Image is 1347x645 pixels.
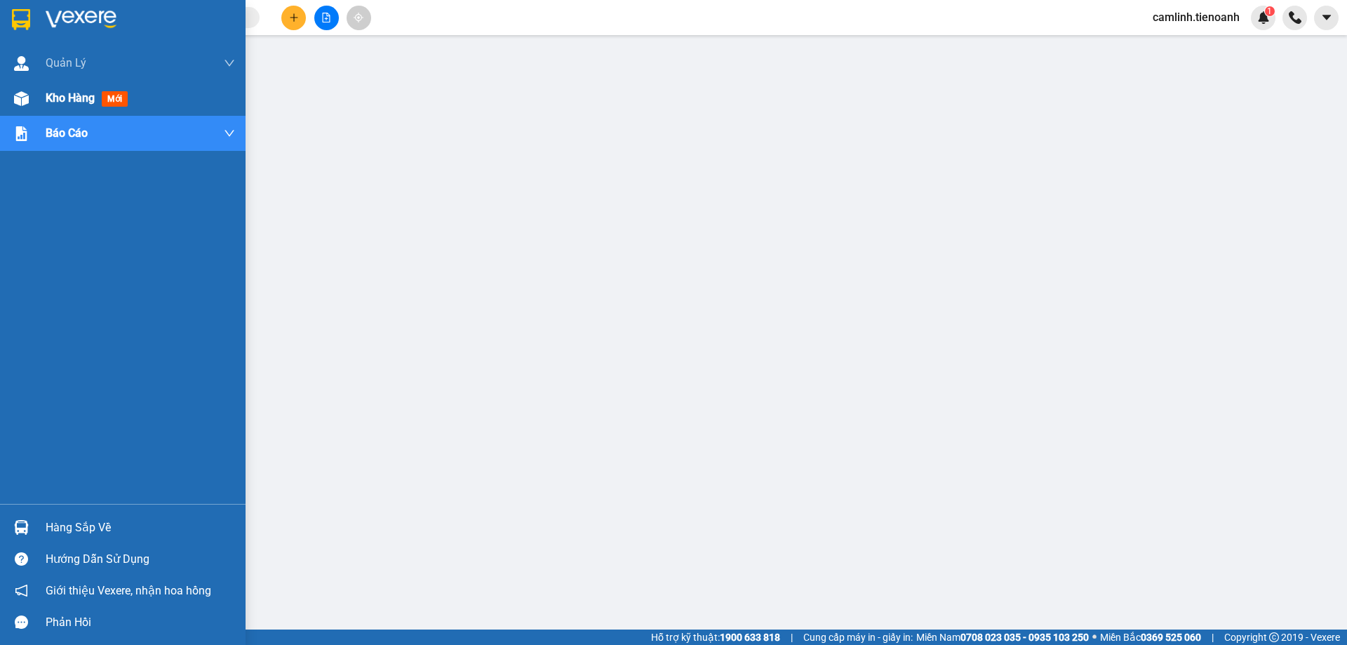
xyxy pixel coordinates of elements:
div: Hàng sắp về [46,517,235,538]
span: down [224,128,235,139]
span: Hỗ trợ kỹ thuật: [651,630,780,645]
span: message [15,616,28,629]
span: camlinh.tienoanh [1141,8,1251,26]
span: question-circle [15,552,28,566]
span: Quản Lý [46,54,86,72]
span: | [791,630,793,645]
strong: 1900 633 818 [720,632,780,643]
div: Hướng dẫn sử dụng [46,549,235,570]
button: aim [347,6,371,30]
img: phone-icon [1289,11,1301,24]
span: file-add [321,13,331,22]
span: Báo cáo [46,124,88,142]
span: down [224,58,235,69]
button: caret-down [1314,6,1339,30]
img: warehouse-icon [14,520,29,535]
span: notification [15,584,28,597]
span: Giới thiệu Vexere, nhận hoa hồng [46,582,211,599]
span: copyright [1269,632,1279,642]
span: caret-down [1320,11,1333,24]
strong: 0369 525 060 [1141,632,1201,643]
button: plus [281,6,306,30]
span: Miền Nam [916,630,1089,645]
sup: 1 [1265,6,1275,16]
img: warehouse-icon [14,56,29,71]
span: Cung cấp máy in - giấy in: [803,630,913,645]
button: file-add [314,6,339,30]
div: Phản hồi [46,612,235,633]
span: mới [102,91,128,107]
span: plus [289,13,299,22]
img: solution-icon [14,126,29,141]
img: warehouse-icon [14,91,29,106]
img: icon-new-feature [1257,11,1270,24]
img: logo-vxr [12,9,30,30]
strong: 0708 023 035 - 0935 103 250 [960,632,1089,643]
span: ⚪️ [1092,634,1097,640]
span: Kho hàng [46,91,95,105]
span: 1 [1267,6,1272,16]
span: Miền Bắc [1100,630,1201,645]
span: aim [354,13,363,22]
span: | [1212,630,1214,645]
